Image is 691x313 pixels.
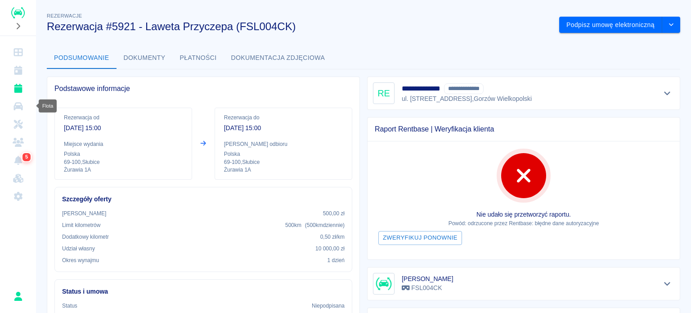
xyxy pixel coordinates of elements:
[375,219,673,227] p: Powód: odrzucone przez Rentbase: błędne dane autoryzacyjne
[402,283,453,293] p: FSL004CK
[64,140,183,148] p: Miejsce wydania
[4,43,32,61] a: Dashboard
[323,209,345,218] p: 500,00 zł
[224,47,332,69] button: Dokumentacja zdjęciowa
[224,140,343,148] p: [PERSON_NAME] odbioru
[62,287,345,296] h6: Status i umowa
[660,87,675,100] button: Pokaż szczegóły
[54,84,352,93] span: Podstawowe informacje
[62,256,99,264] p: Okres wynajmu
[4,115,32,133] a: Serwisy
[4,187,32,205] a: Ustawienia
[285,221,345,229] p: 500 km
[64,158,183,166] p: 69-100 , Słubice
[375,210,673,219] p: Nie udało się przetworzyć raportu.
[64,113,183,122] p: Rezerwacja od
[4,97,32,115] a: Flota
[402,274,453,283] h6: [PERSON_NAME]
[402,94,532,104] p: ul. [STREET_ADDRESS] , Gorzów Wielkopolski
[9,287,27,306] button: Rafał Płaza
[47,20,552,33] h3: Rezerwacja #5921 - Laweta Przyczepa (FSL004CK)
[39,100,57,113] div: Flota
[4,61,32,79] a: Kalendarz
[11,20,25,32] button: Rozwiń nawigację
[312,302,345,310] p: Niepodpisana
[117,47,173,69] button: Dokumenty
[47,13,82,18] span: Rezerwacje
[320,233,345,241] p: 0,50 zł /km
[62,209,106,218] p: [PERSON_NAME]
[375,125,673,134] span: Raport Rentbase | Weryfikacja klienta
[559,17,662,33] button: Podpisz umowę elektroniczną
[64,150,183,158] p: Polska
[224,158,343,166] p: 69-100 , Słubice
[378,231,462,245] button: Zweryfikuj ponownie
[4,151,32,169] a: Powiadomienia
[64,166,183,174] p: Żurawia 1A
[62,195,345,204] h6: Szczegóły oferty
[173,47,224,69] button: Płatności
[62,221,100,229] p: Limit kilometrów
[23,153,30,162] span: 5
[64,123,183,133] p: [DATE] 15:00
[224,150,343,158] p: Polska
[4,169,32,187] a: Widget WWW
[224,113,343,122] p: Rezerwacja do
[224,166,343,174] p: Żurawia 1A
[47,47,117,69] button: Podsumowanie
[4,133,32,151] a: Klienci
[660,277,675,290] button: Pokaż szczegóły
[62,245,95,253] p: Udział własny
[62,302,77,310] p: Status
[4,79,32,97] a: Rezerwacje
[315,245,345,253] p: 10 000,00 zł
[62,233,109,241] p: Dodatkowy kilometr
[224,123,343,133] p: [DATE] 15:00
[328,256,345,264] p: 1 dzień
[375,275,393,293] img: Image
[373,82,395,104] div: RE
[662,17,680,33] button: drop-down
[305,222,345,228] span: ( 500 km dziennie )
[11,7,25,18] img: Renthelp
